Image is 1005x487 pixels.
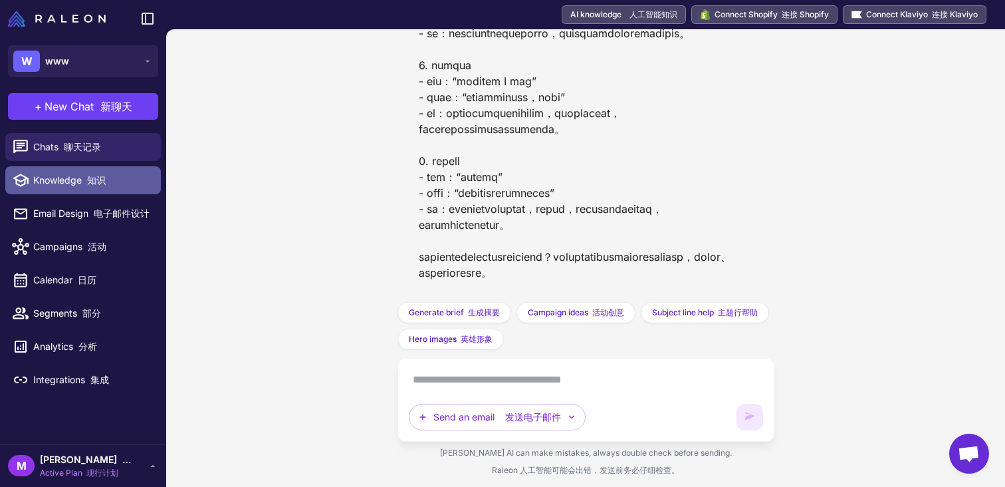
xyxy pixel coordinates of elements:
span: New Chat [45,98,132,114]
a: AI knowledge 人工智能知识 [562,5,686,24]
a: Knowledge 知识 [5,166,161,194]
button: Connect Shopify 连接 Shopify [691,5,837,24]
a: Segments 部分 [5,299,161,327]
button: Campaign ideas 活动创意 [516,302,635,323]
a: 开放式聊天 [949,434,989,474]
span: www [45,54,69,69]
font: 英雄形象 [461,334,493,344]
font: 连接 Shopify [782,9,829,19]
font: 集成 [90,374,109,385]
span: Connect Shopify [715,9,829,21]
font: 电子邮件设计 [94,208,150,219]
font: 新聊天 [100,100,132,113]
span: Connect Klaviyo [866,9,978,21]
span: Campaign ideas [528,307,624,319]
font: 人工智能知识 [629,9,677,19]
span: Calendar [33,273,150,287]
a: Integrations 集成 [5,366,161,394]
font: 活动 [88,241,106,252]
span: Active Plan [40,467,133,479]
font: 主题行帮助 [718,307,758,317]
button: Generate brief 生成摘要 [397,302,511,323]
span: Generate brief [409,307,500,319]
span: Integrations [33,373,150,387]
span: + [35,98,42,114]
span: Analytics [33,339,150,354]
font: 发送电子邮件 [505,411,561,422]
span: Campaigns [33,240,150,254]
font: 生成摘要 [468,307,500,317]
font: Raleon 人工智能可能会出错，发送前务必仔细检查。 [492,465,679,475]
span: Hero images [409,333,493,345]
a: Analytics 分析 [5,333,161,361]
button: Subject line help 主题行帮助 [641,302,769,323]
button: Connect Klaviyo 连接 Klaviyo [843,5,986,24]
button: Hero images 英雄形象 [397,329,504,350]
font: 部分 [82,307,101,319]
a: Chats 聊天记录 [5,133,161,161]
img: Raleon Logo [8,11,106,27]
font: 分析 [78,341,97,352]
a: Email Design 电子邮件设计 [5,200,161,228]
span: Email Design [33,206,150,221]
button: Wwww [8,45,158,77]
span: [PERSON_NAME] [40,452,133,467]
button: Send an email 发送电子邮件 [409,404,586,430]
font: 聊天记录 [64,141,101,152]
div: [PERSON_NAME] AI can make mistakes, always double check before sending. [397,442,774,487]
a: Calendar 日历 [5,266,161,294]
font: 知识 [87,174,106,186]
span: Segments [33,306,150,321]
font: 日历 [78,274,96,285]
span: Subject line help [652,307,758,319]
font: 连接 Klaviyo [932,9,978,19]
div: M [8,455,35,476]
button: +New Chat 新聊天 [8,93,158,120]
div: W [13,51,40,72]
a: Campaigns 活动 [5,233,161,261]
span: Knowledge [33,173,150,188]
font: 活动创意 [592,307,624,317]
span: Chats [33,140,150,154]
font: 现行计划 [86,468,118,478]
